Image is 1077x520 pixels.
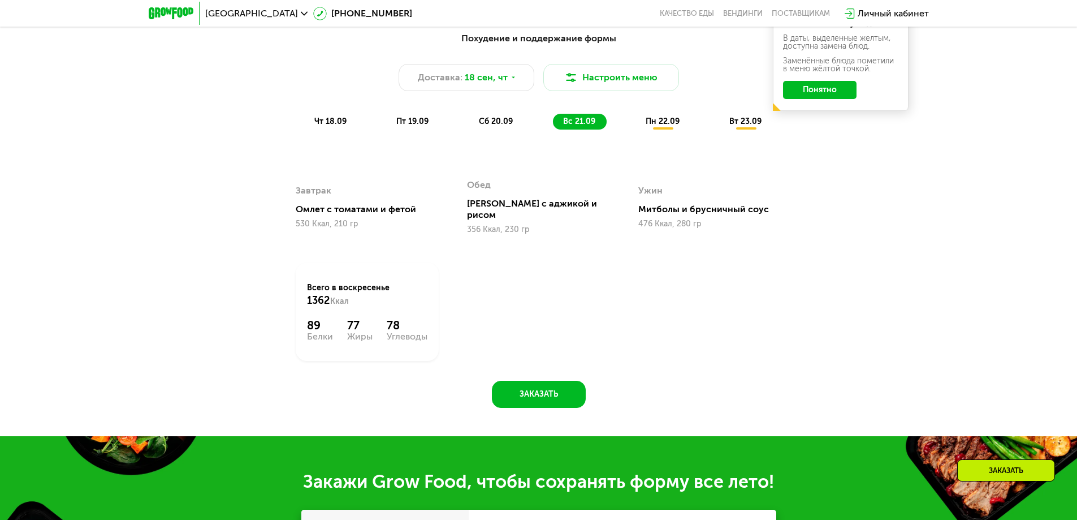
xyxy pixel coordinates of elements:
a: Качество еды [660,9,714,18]
button: Понятно [783,81,857,99]
div: 77 [347,416,373,430]
div: Ужин [638,280,663,297]
span: пн 22.09 [646,117,680,126]
div: Похудение и поддержание формы [204,32,873,46]
div: 356 Ккал, 230 гр [467,323,610,332]
div: Личный кабинет [858,7,929,20]
div: Белки [307,430,333,439]
span: вт 23.09 [729,117,762,126]
div: Заказать [957,459,1055,482]
span: пт 19.09 [396,117,429,126]
div: 530 Ккал, 210 гр [296,317,439,326]
div: Обед [467,274,491,291]
button: Заказать [492,479,586,506]
div: Углеводы [387,430,427,439]
span: сб 20.09 [479,117,513,126]
div: [PERSON_NAME] с аджикой и рисом [467,296,619,319]
div: Омлет с томатами и фетой [296,302,448,313]
span: Доставка: [418,71,462,84]
div: Митболы и брусничный соус [638,302,790,313]
span: 18 сен, чт [465,71,508,84]
div: поставщикам [772,9,830,18]
span: Ккал [330,394,349,404]
div: Завтрак [296,280,331,297]
a: Вендинги [723,9,763,18]
a: [PHONE_NUMBER] [313,7,412,20]
div: Всего в воскресенье [307,380,427,405]
span: [GEOGRAPHIC_DATA] [205,9,298,18]
div: 476 Ккал, 280 гр [638,317,781,326]
div: В даты, выделенные желтым, доступна замена блюд. [783,35,898,50]
span: вс 21.09 [563,117,595,126]
span: 1362 [307,392,330,405]
div: Жиры [347,430,373,439]
div: 89 [307,416,333,430]
div: Заменённые блюда пометили в меню жёлтой точкой. [783,57,898,73]
div: Ваше меню на эту неделю [783,20,898,28]
button: Настроить меню [543,64,679,91]
span: чт 18.09 [314,117,347,126]
div: 78 [387,416,427,430]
